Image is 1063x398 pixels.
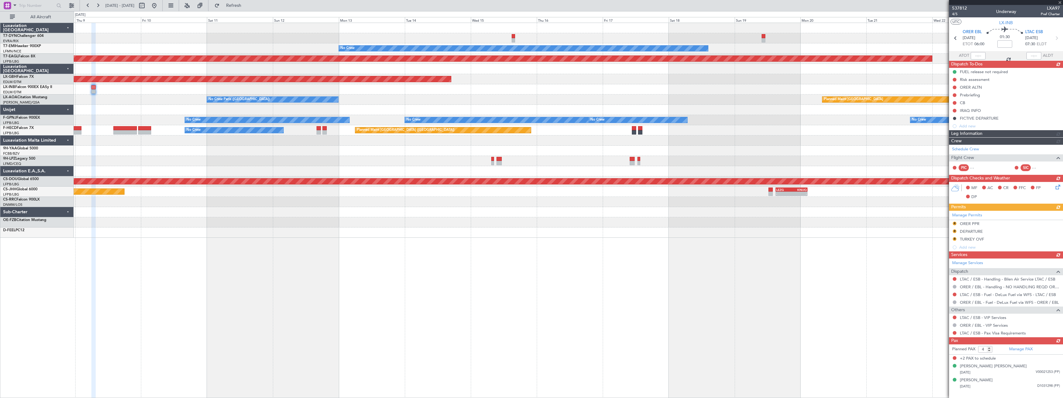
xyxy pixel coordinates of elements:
[3,177,18,181] span: CS-DOU
[963,29,982,35] span: ORER EBL
[912,115,926,125] div: No Crew
[3,34,17,38] span: T7-DYN
[3,228,24,232] a: D-FEELPC12
[3,85,15,89] span: LX-INB
[3,157,35,161] a: 9H-LPZLegacy 500
[186,115,201,125] div: No Crew
[3,44,15,48] span: T7-EMI
[952,5,967,11] span: 537812
[1000,34,1010,40] span: 01:30
[19,1,55,10] input: Trip Number
[3,44,41,48] a: T7-EMIHawker 900XP
[1043,53,1053,59] span: ALDT
[3,147,17,150] span: 9H-YAA
[212,1,249,11] button: Refresh
[75,17,141,23] div: Thu 9
[357,126,454,135] div: Planned Maint [GEOGRAPHIC_DATA] ([GEOGRAPHIC_DATA])
[996,8,1016,15] div: Underway
[3,49,21,54] a: LFMN/NCE
[3,95,47,99] a: LX-AOACitation Mustang
[932,17,998,23] div: Wed 22
[221,3,247,8] span: Refresh
[3,116,40,120] a: F-GPNJFalcon 900EX
[3,177,39,181] a: CS-DOUGlobal 6500
[963,35,975,41] span: [DATE]
[7,12,67,22] button: All Aircraft
[866,17,932,23] div: Tue 21
[141,17,207,23] div: Fri 10
[3,198,40,201] a: CS-RRCFalcon 900LX
[3,157,15,161] span: 9H-LPZ
[1025,35,1038,41] span: [DATE]
[3,95,17,99] span: LX-AOA
[3,151,20,156] a: FCBB/BZV
[3,131,19,135] a: LFPB/LBG
[471,17,537,23] div: Wed 15
[3,202,22,207] a: DNMM/LOS
[339,17,405,23] div: Mon 13
[951,19,961,24] button: UTC
[3,147,38,150] a: 9H-YAAGlobal 5000
[3,188,37,191] a: CS-JHHGlobal 6000
[776,188,792,192] div: LEZG
[3,198,16,201] span: CS-RRC
[3,90,21,95] a: EDLW/DTM
[3,55,35,58] a: T7-EAGLFalcon 8X
[776,192,792,196] div: -
[800,17,866,23] div: Mon 20
[735,17,801,23] div: Sun 19
[208,95,270,104] div: No Crew Paris ([GEOGRAPHIC_DATA])
[3,75,34,79] a: LX-GBHFalcon 7X
[603,17,669,23] div: Fri 17
[1041,5,1060,11] span: LXA97
[3,80,21,84] a: EDLW/DTM
[3,85,52,89] a: LX-INBFalcon 900EX EASy II
[186,126,201,135] div: No Crew
[1037,41,1047,47] span: ELDT
[669,17,735,23] div: Sat 18
[3,192,19,197] a: LFPB/LBG
[791,192,807,196] div: -
[405,17,471,23] div: Tue 14
[3,126,17,130] span: F-HECD
[3,121,19,125] a: LFPB/LBG
[3,55,18,58] span: T7-EAGL
[406,115,421,125] div: No Crew
[3,39,19,43] a: EVRA/RIX
[824,95,883,104] div: Planned Maint [GEOGRAPHIC_DATA]
[3,188,16,191] span: CS-JHH
[75,12,85,18] div: [DATE]
[590,115,605,125] div: No Crew
[1041,11,1060,17] span: Pref Charter
[3,75,17,79] span: LX-GBH
[16,15,65,19] span: All Aircraft
[3,126,34,130] a: F-HECDFalcon 7X
[1025,29,1043,35] span: LTAC ESB
[3,218,16,222] span: OE-FZB
[3,218,46,222] a: OE-FZBCitation Mustang
[3,116,16,120] span: F-GPNJ
[999,20,1013,26] span: LX-INB
[3,228,15,232] span: D-FEEL
[1025,41,1035,47] span: 07:30
[791,188,807,192] div: KNUQ
[340,44,355,53] div: No Crew
[3,100,40,105] a: [PERSON_NAME]/QSA
[959,53,969,59] span: ATOT
[3,34,44,38] a: T7-DYNChallenger 604
[273,17,339,23] div: Sun 12
[105,3,134,8] span: [DATE] - [DATE]
[3,182,19,187] a: LFPB/LBG
[952,11,967,17] span: 4/5
[3,161,21,166] a: LFMD/CEQ
[963,41,973,47] span: ETOT
[537,17,603,23] div: Thu 16
[207,17,273,23] div: Sat 11
[3,59,19,64] a: LFPB/LBG
[974,41,984,47] span: 06:00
